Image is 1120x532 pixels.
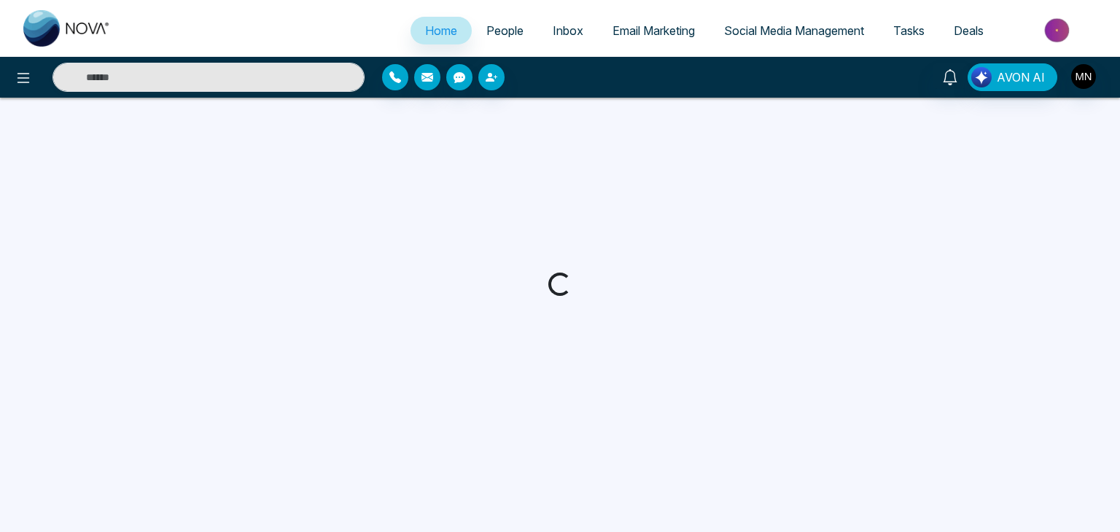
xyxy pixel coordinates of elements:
[709,17,879,44] a: Social Media Management
[486,23,524,38] span: People
[425,23,457,38] span: Home
[553,23,583,38] span: Inbox
[1006,14,1111,47] img: Market-place.gif
[472,17,538,44] a: People
[538,17,598,44] a: Inbox
[598,17,709,44] a: Email Marketing
[939,17,998,44] a: Deals
[23,10,111,47] img: Nova CRM Logo
[1071,64,1096,89] img: User Avatar
[724,23,864,38] span: Social Media Management
[879,17,939,44] a: Tasks
[893,23,925,38] span: Tasks
[997,69,1045,86] span: AVON AI
[968,63,1057,91] button: AVON AI
[612,23,695,38] span: Email Marketing
[411,17,472,44] a: Home
[954,23,984,38] span: Deals
[971,67,992,87] img: Lead Flow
